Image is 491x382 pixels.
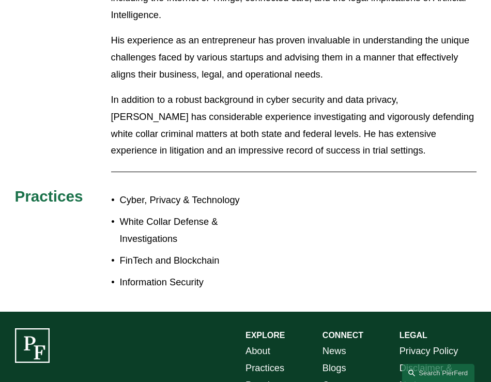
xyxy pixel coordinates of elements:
a: Privacy Policy [400,343,458,360]
p: Cyber, Privacy & Technology [120,192,245,209]
p: His experience as an entrepreneur has proven invaluable in understanding the unique challenges fa... [111,32,477,83]
span: Practices [15,188,83,205]
strong: LEGAL [400,331,427,340]
a: News [323,343,346,360]
a: About [245,343,270,360]
p: White Collar Defense & Investigations [120,213,245,248]
a: Blogs [323,360,346,377]
a: Practices [245,360,284,377]
p: Information Security [120,274,245,291]
p: In addition to a robust background in cyber security and data privacy, [PERSON_NAME] has consider... [111,91,477,160]
a: Search this site [402,364,474,382]
p: FinTech and Blockchain [120,252,245,269]
strong: EXPLORE [245,331,285,340]
strong: CONNECT [323,331,363,340]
